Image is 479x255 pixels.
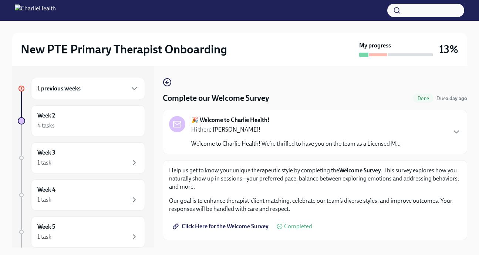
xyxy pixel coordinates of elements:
[18,142,145,173] a: Week 31 task
[169,219,274,234] a: Click Here for the Welcome Survey
[339,167,381,174] strong: Welcome Survey
[169,197,461,213] p: Our goal is to enhance therapist-client matching, celebrate our team’s diverse styles, and improv...
[37,196,51,204] div: 1 task
[191,126,401,134] p: Hi there [PERSON_NAME]!
[37,223,55,231] h6: Week 5
[37,122,55,130] div: 4 tasks
[446,95,467,102] strong: a day ago
[174,223,269,230] span: Click Here for the Welcome Survey
[169,166,461,191] p: Help us get to know your unique therapeutic style by completing the . This survey explores how yo...
[191,140,401,148] p: Welcome to Charlie Health! We’re thrilled to have you on the team as a Licensed M...
[18,216,145,248] a: Week 51 task
[37,233,51,241] div: 1 task
[18,105,145,136] a: Week 24 tasks
[37,159,51,167] div: 1 task
[18,179,145,211] a: Week 41 task
[37,85,81,93] h6: 1 previous weeks
[436,95,467,102] span: September 10th, 2025 08:00
[37,186,55,194] h6: Week 4
[21,42,227,57] h2: New PTE Primary Therapist Onboarding
[284,223,312,229] span: Completed
[37,112,55,120] h6: Week 2
[413,96,434,101] span: Done
[163,93,269,104] h4: Complete our Welcome Survey
[439,43,458,56] h3: 13%
[436,95,467,102] span: Due
[31,78,145,99] div: 1 previous weeks
[359,42,391,50] strong: My progress
[191,116,270,124] strong: 🎉 Welcome to Charlie Health!
[37,149,55,157] h6: Week 3
[15,4,56,16] img: CharlieHealth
